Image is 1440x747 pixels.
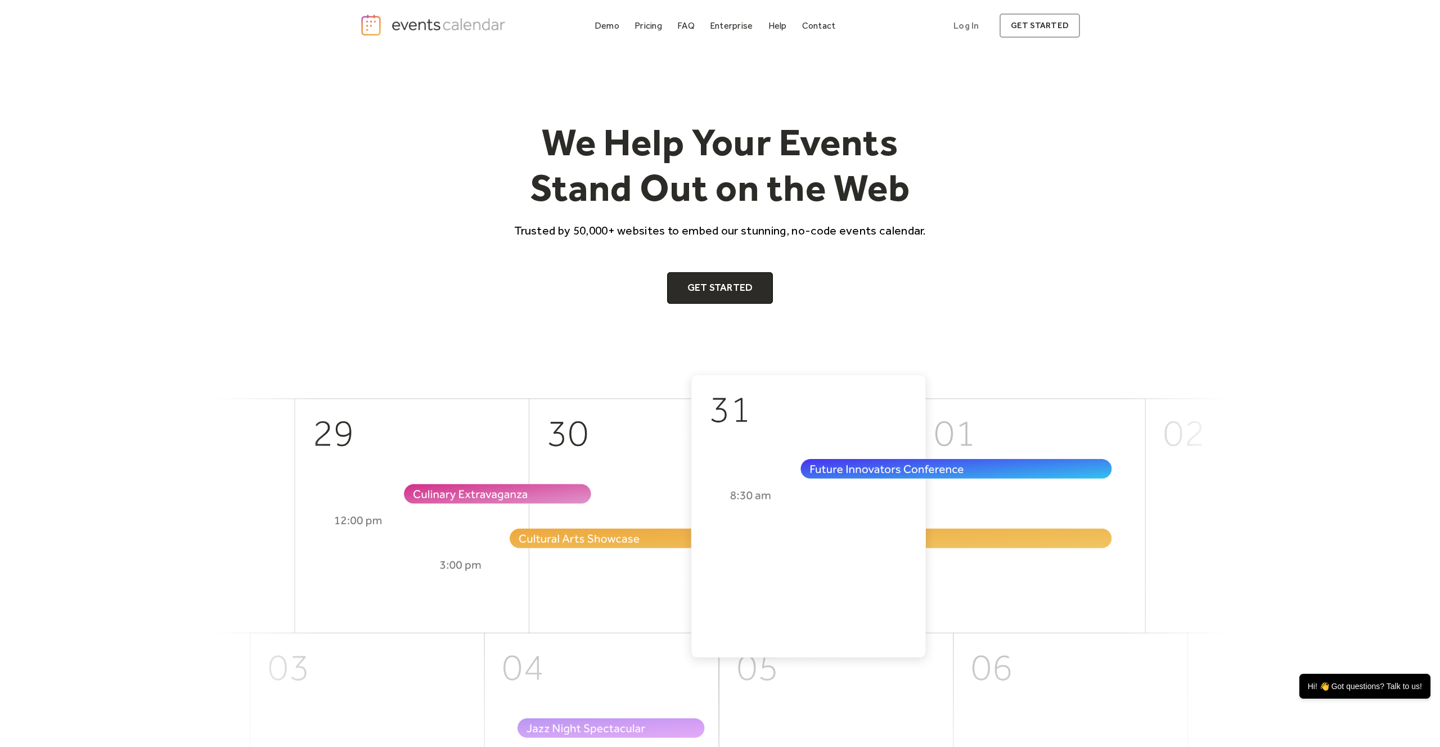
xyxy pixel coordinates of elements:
[802,22,836,29] div: Contact
[595,22,619,29] div: Demo
[673,18,699,33] a: FAQ
[634,22,662,29] div: Pricing
[504,119,936,211] h1: We Help Your Events Stand Out on the Web
[667,272,773,304] a: Get Started
[798,18,840,33] a: Contact
[710,22,753,29] div: Enterprise
[590,18,624,33] a: Demo
[630,18,667,33] a: Pricing
[677,22,695,29] div: FAQ
[705,18,757,33] a: Enterprise
[360,13,508,37] a: home
[764,18,791,33] a: Help
[1000,13,1080,38] a: get started
[504,222,936,238] p: Trusted by 50,000+ websites to embed our stunning, no-code events calendar.
[942,13,990,38] a: Log In
[768,22,787,29] div: Help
